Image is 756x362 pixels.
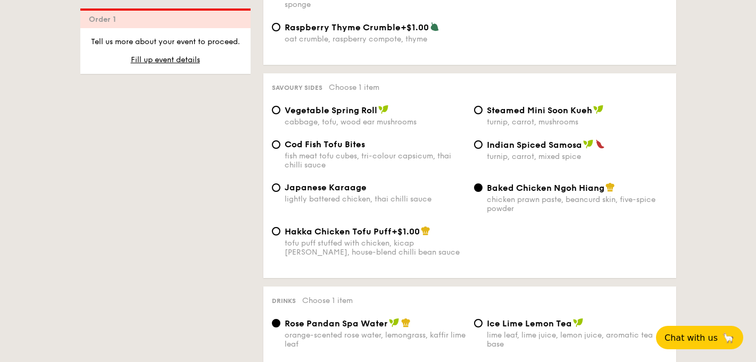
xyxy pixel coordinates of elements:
span: Raspberry Thyme Crumble [285,22,401,32]
input: Indian Spiced Samosaturnip, carrot, mixed spice [474,140,483,149]
span: Hakka Chicken Tofu Puff [285,226,392,237]
span: +$1.00 [392,226,420,237]
span: Choose 1 item [302,296,353,305]
input: Rose Pandan Spa Waterorange-scented rose water, lemongrass, kaffir lime leaf [272,319,280,327]
span: Rose Pandan Spa Water [285,318,388,329]
div: oat crumble, raspberry compote, thyme [285,35,466,44]
span: Cod Fish Tofu Bites [285,139,365,149]
span: Vegetable Spring Roll [285,105,377,115]
input: Raspberry Thyme Crumble+$1.00oat crumble, raspberry compote, thyme [272,23,280,31]
img: icon-chef-hat.a58ddaea.svg [401,318,411,327]
span: Drinks [272,297,296,305]
img: icon-chef-hat.a58ddaea.svg [421,226,430,235]
span: +$1.00 [401,22,429,32]
div: lime leaf, lime juice, lemon juice, aromatic tea base [487,331,668,349]
input: Vegetable Spring Rollcabbage, tofu, wood ear mushrooms [272,106,280,114]
img: icon-vegan.f8ff3823.svg [583,139,594,149]
button: Chat with us🦙 [656,326,743,349]
div: turnip, carrot, mixed spice [487,152,668,161]
span: Indian Spiced Samosa [487,140,582,150]
img: icon-vegan.f8ff3823.svg [573,318,584,327]
input: Japanese Karaagelightly battered chicken, thai chilli sauce [272,183,280,192]
span: Choose 1 item [329,83,379,92]
div: chicken prawn paste, beancurd skin, five-spice powder [487,195,668,213]
img: icon-vegan.f8ff3823.svg [389,318,400,327]
span: Ice Lime Lemon Tea [487,318,572,329]
div: fish meat tofu cubes, tri-colour capsicum, thai chilli sauce [285,151,466,170]
input: Ice Lime Lemon Tealime leaf, lime juice, lemon juice, aromatic tea base [474,319,483,327]
img: icon-chef-hat.a58ddaea.svg [605,182,615,192]
span: Japanese Karaage [285,182,367,192]
img: icon-vegan.f8ff3823.svg [593,105,604,114]
input: Baked Chicken Ngoh Hiangchicken prawn paste, beancurd skin, five-spice powder [474,183,483,192]
span: Steamed Mini Soon Kueh [487,105,592,115]
span: 🦙 [722,332,735,344]
div: lightly battered chicken, thai chilli sauce [285,195,466,204]
div: orange-scented rose water, lemongrass, kaffir lime leaf [285,331,466,349]
div: tofu puff stuffed with chicken, kicap [PERSON_NAME], house-blend chilli bean sauce [285,239,466,257]
img: icon-vegetarian.fe4039eb.svg [430,22,439,31]
span: Order 1 [89,15,120,24]
div: turnip, carrot, mushrooms [487,117,668,127]
img: icon-spicy.37a8142b.svg [595,139,605,149]
span: Baked Chicken Ngoh Hiang [487,183,604,193]
span: Savoury sides [272,84,322,91]
p: Tell us more about your event to proceed. [89,37,242,47]
input: Cod Fish Tofu Bitesfish meat tofu cubes, tri-colour capsicum, thai chilli sauce [272,140,280,149]
div: cabbage, tofu, wood ear mushrooms [285,117,466,127]
input: Steamed Mini Soon Kuehturnip, carrot, mushrooms [474,106,483,114]
input: Hakka Chicken Tofu Puff+$1.00tofu puff stuffed with chicken, kicap [PERSON_NAME], house-blend chi... [272,227,280,235]
span: Fill up event details [131,55,200,64]
img: icon-vegan.f8ff3823.svg [378,105,389,114]
span: Chat with us [664,333,718,343]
